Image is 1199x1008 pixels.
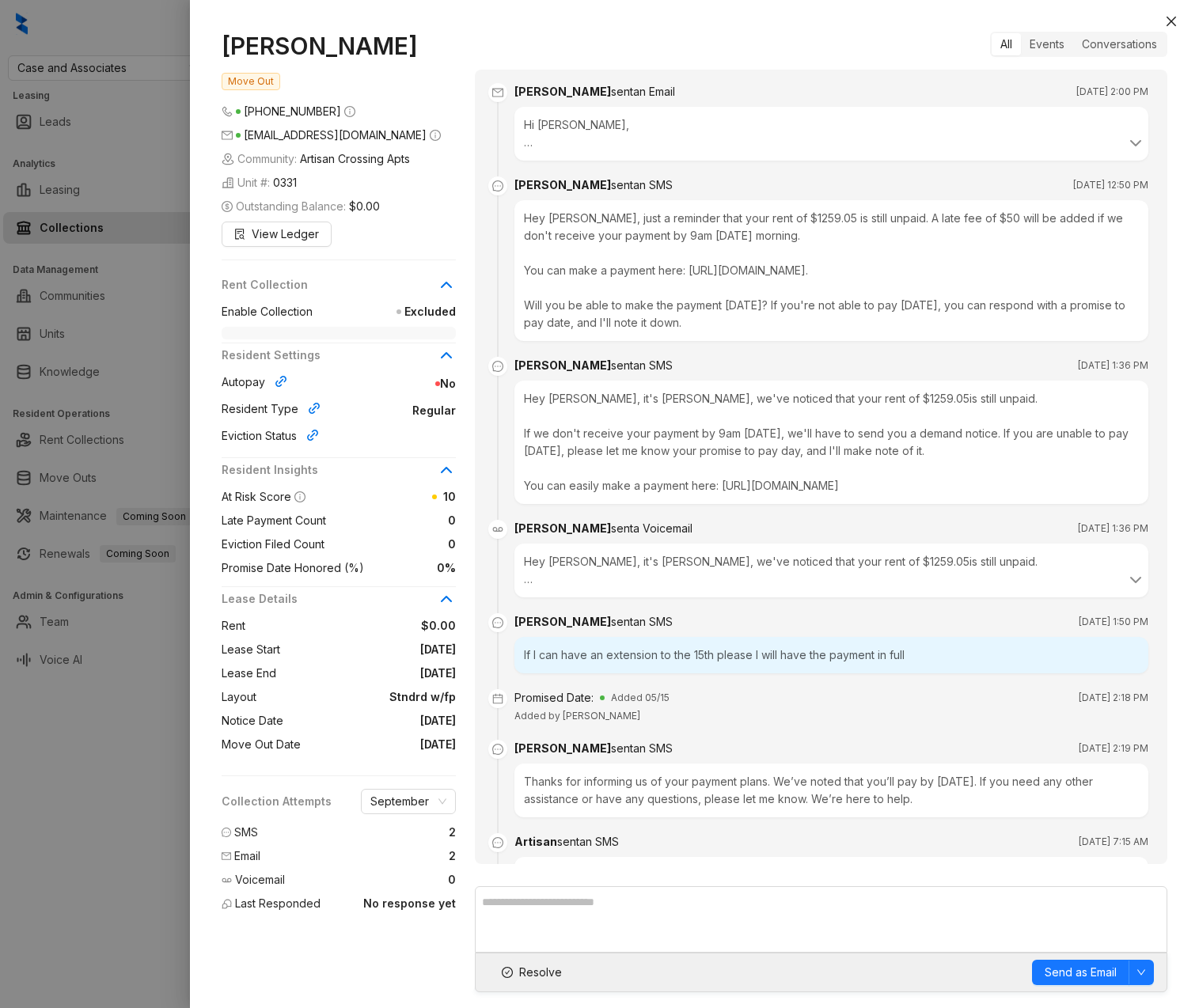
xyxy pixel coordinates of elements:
[488,833,507,852] span: message
[611,615,673,628] span: sent an SMS
[514,613,673,631] div: [PERSON_NAME]
[222,461,456,488] div: Resident Insights
[502,967,513,978] span: check-circle
[524,553,1139,588] div: Hey [PERSON_NAME], it's [PERSON_NAME], we've noticed that your rent of $1259.05is still unpaid. I...
[222,512,326,529] span: Late Payment Count
[222,347,437,364] span: Resident Settings
[514,83,675,100] div: [PERSON_NAME]
[514,637,1148,673] div: If I can have an extension to the 15th please I will have the payment in full
[222,590,437,608] span: Lease Details
[1045,964,1117,981] span: Send as Email
[235,895,321,912] span: Last Responded
[222,176,234,189] img: building-icon
[245,617,456,635] span: $0.00
[430,130,441,141] span: info-circle
[222,688,256,706] span: Layout
[222,899,232,909] img: Last Responded Icon
[363,895,456,912] span: No response yet
[222,617,245,635] span: Rent
[222,347,456,373] div: Resident Settings
[222,174,297,191] span: Unit #:
[222,461,437,479] span: Resident Insights
[1078,358,1148,373] span: [DATE] 1:36 PM
[349,198,380,215] span: $0.00
[222,32,456,60] h1: [PERSON_NAME]
[1078,521,1148,536] span: [DATE] 1:36 PM
[514,176,673,194] div: [PERSON_NAME]
[1079,690,1148,706] span: [DATE] 2:18 PM
[488,357,507,376] span: message
[234,847,260,865] span: Email
[1076,84,1148,100] span: [DATE] 2:00 PM
[611,521,692,535] span: sent a Voicemail
[222,590,456,617] div: Lease Details
[514,857,1148,911] div: Good morning! We just wanted to send a friendly reminder to make sure your payment is received to...
[276,665,456,682] span: [DATE]
[557,835,619,848] span: sent an SMS
[222,198,380,215] span: Outstanding Balance:
[1032,960,1129,985] button: Send as Email
[301,736,456,753] span: [DATE]
[990,32,1167,57] div: segmented control
[244,104,341,118] span: [PHONE_NUMBER]
[344,106,355,117] span: info-circle
[326,512,456,529] span: 0
[488,689,507,708] span: calendar
[234,229,245,240] span: file-search
[488,740,507,759] span: message
[222,851,231,861] span: mail
[524,116,1139,151] div: Hi [PERSON_NAME], This is [PERSON_NAME] from [GEOGRAPHIC_DATA] Apts 🏡✨ Just a friendly reminder t...
[222,665,276,682] span: Lease End
[1136,968,1146,977] span: down
[1073,33,1166,55] div: Conversations
[519,964,562,981] span: Resolve
[488,83,507,102] span: mail
[514,833,619,851] div: Artisan
[327,402,456,419] span: Regular
[222,400,327,421] div: Resident Type
[448,871,456,889] span: 0
[222,828,231,837] span: message
[514,520,692,537] div: [PERSON_NAME]
[1079,614,1148,630] span: [DATE] 1:50 PM
[313,303,456,320] span: Excluded
[222,276,437,294] span: Rent Collection
[488,520,507,539] img: Voicemail Icon
[514,740,673,757] div: [PERSON_NAME]
[222,276,456,303] div: Rent Collection
[222,201,233,212] span: dollar
[256,688,456,706] span: Stndrd w/fp
[283,712,456,729] span: [DATE]
[1073,177,1148,193] span: [DATE] 12:50 PM
[244,128,427,142] span: [EMAIL_ADDRESS][DOMAIN_NAME]
[1079,741,1148,756] span: [DATE] 2:19 PM
[611,85,675,98] span: sent an Email
[488,176,507,195] span: message
[611,690,670,706] span: Added 05/15
[514,381,1148,504] div: Hey [PERSON_NAME], it's [PERSON_NAME], we've noticed that your rent of $1259.05is still unpaid. I...
[222,736,301,753] span: Move Out Date
[1162,12,1181,31] button: Close
[1021,33,1073,55] div: Events
[1165,15,1178,28] span: close
[222,490,291,503] span: At Risk Score
[222,106,233,117] span: phone
[443,490,456,503] span: 10
[514,357,673,374] div: [PERSON_NAME]
[222,536,324,553] span: Eviction Filed Count
[252,225,319,243] span: View Ledger
[449,847,456,865] span: 2
[280,641,456,658] span: [DATE]
[222,641,280,658] span: Lease Start
[235,871,285,889] span: Voicemail
[222,153,234,165] img: building-icon
[222,875,232,885] img: Voicemail Icon
[222,373,294,394] div: Autopay
[294,491,305,502] span: info-circle
[449,824,456,841] span: 2
[222,793,332,810] span: Collection Attempts
[514,764,1148,817] div: Thanks for informing us of your payment plans. We’ve noted that you’ll pay by [DATE]. If you need...
[222,130,233,141] span: mail
[222,303,313,320] span: Enable Collection
[273,174,297,191] span: 0331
